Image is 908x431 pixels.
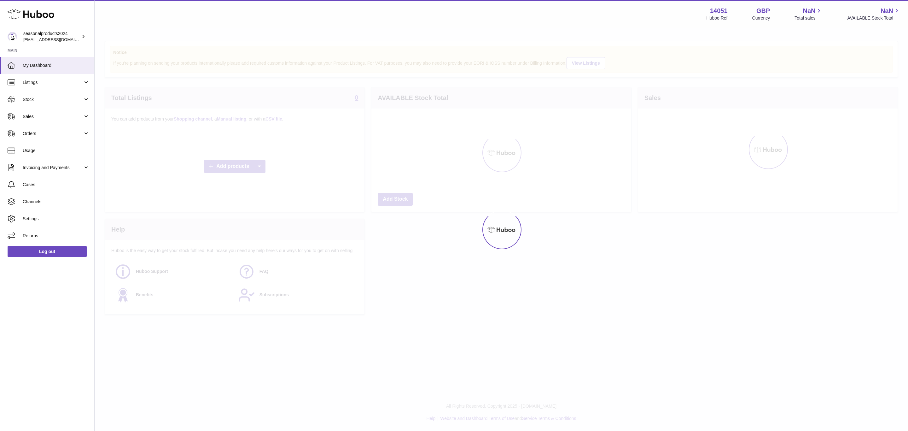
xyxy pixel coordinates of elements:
span: Returns [23,233,90,239]
span: Invoicing and Payments [23,165,83,171]
div: seasonalproducts2024 [23,31,80,43]
img: internalAdmin-14051@internal.huboo.com [8,32,17,41]
div: Huboo Ref [707,15,728,21]
span: NaN [803,7,815,15]
span: Total sales [794,15,823,21]
span: AVAILABLE Stock Total [847,15,900,21]
span: [EMAIL_ADDRESS][DOMAIN_NAME] [23,37,93,42]
span: Orders [23,131,83,137]
strong: 14051 [710,7,728,15]
a: NaN AVAILABLE Stock Total [847,7,900,21]
span: My Dashboard [23,62,90,68]
span: Channels [23,199,90,205]
span: Settings [23,216,90,222]
a: Log out [8,246,87,257]
span: NaN [881,7,893,15]
span: Cases [23,182,90,188]
strong: GBP [756,7,770,15]
span: Sales [23,114,83,120]
span: Listings [23,80,83,86]
span: Usage [23,148,90,154]
a: NaN Total sales [794,7,823,21]
div: Currency [752,15,770,21]
span: Stock [23,97,83,103]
